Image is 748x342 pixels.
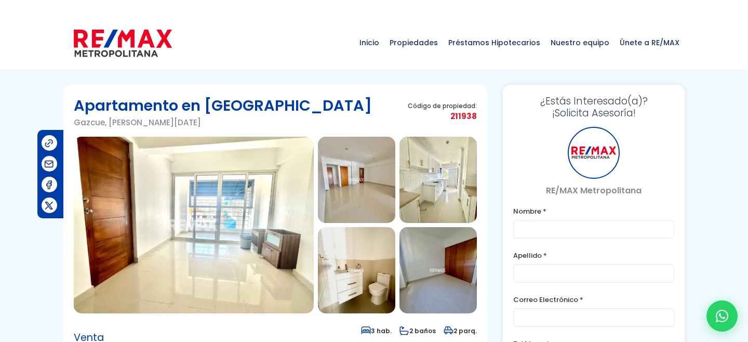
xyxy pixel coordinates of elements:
span: 2 baños [399,326,436,335]
img: Apartamento en Gazcue [74,137,314,313]
label: Nombre * [513,205,674,218]
span: Código de propiedad: [408,102,477,110]
img: remax-metropolitana-logo [74,28,172,59]
img: Apartamento en Gazcue [399,227,477,313]
p: Gazcue, [PERSON_NAME][DATE] [74,116,372,129]
a: Inicio [354,17,384,69]
span: Préstamos Hipotecarios [443,27,545,58]
span: Propiedades [384,27,443,58]
div: RE/MAX Metropolitana [568,127,620,179]
span: Únete a RE/MAX [615,27,685,58]
span: 3 hab. [361,326,392,335]
span: Nuestro equipo [545,27,615,58]
span: 211938 [408,110,477,123]
h3: ¡Solicita Asesoría! [513,95,674,119]
a: RE/MAX Metropolitana [74,17,172,69]
label: Apellido * [513,249,674,262]
span: ¿Estás Interesado(a)? [513,95,674,107]
span: Inicio [354,27,384,58]
h1: Apartamento en [GEOGRAPHIC_DATA] [74,95,372,116]
a: Nuestro equipo [545,17,615,69]
a: Propiedades [384,17,443,69]
img: Compartir [44,138,55,149]
img: Apartamento en Gazcue [318,227,395,313]
a: Préstamos Hipotecarios [443,17,545,69]
a: Únete a RE/MAX [615,17,685,69]
img: Compartir [44,200,55,211]
p: RE/MAX Metropolitana [513,184,674,197]
img: Apartamento en Gazcue [399,137,477,223]
img: Compartir [44,179,55,190]
img: Apartamento en Gazcue [318,137,395,223]
span: 2 parq. [444,326,477,335]
img: Compartir [44,159,55,169]
label: Correo Electrónico * [513,293,674,306]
